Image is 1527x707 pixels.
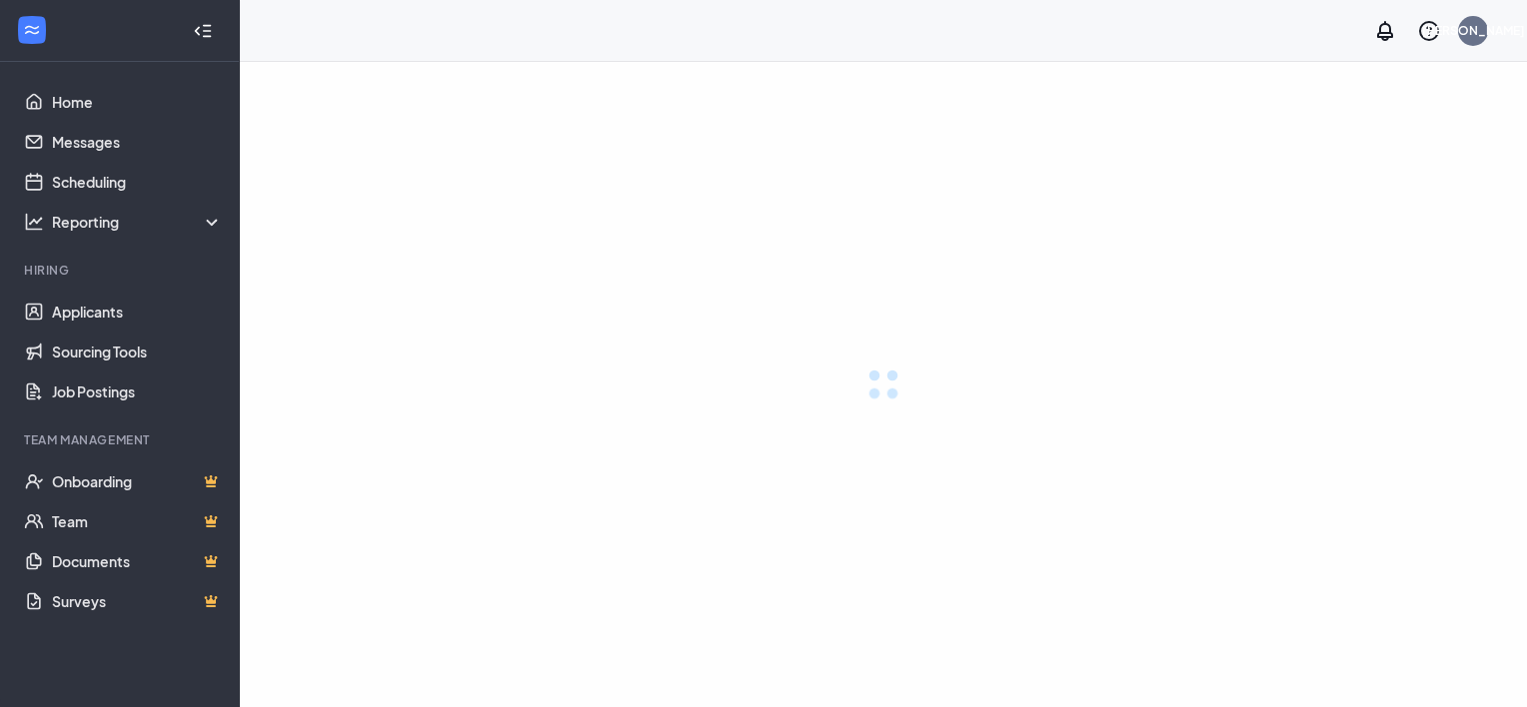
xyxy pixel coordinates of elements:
svg: Notifications [1373,19,1397,43]
div: Reporting [52,212,224,232]
a: TeamCrown [52,501,223,541]
a: Job Postings [52,371,223,411]
svg: Analysis [24,212,44,232]
a: DocumentsCrown [52,541,223,581]
a: Sourcing Tools [52,332,223,371]
svg: Collapse [193,21,213,41]
svg: QuestionInfo [1417,19,1441,43]
a: Messages [52,122,223,162]
a: Applicants [52,292,223,332]
svg: WorkstreamLogo [22,20,42,40]
a: Home [52,82,223,122]
a: OnboardingCrown [52,461,223,501]
div: Team Management [24,431,219,448]
div: [PERSON_NAME] [1422,22,1525,39]
a: SurveysCrown [52,581,223,621]
div: Hiring [24,262,219,279]
a: Scheduling [52,162,223,202]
